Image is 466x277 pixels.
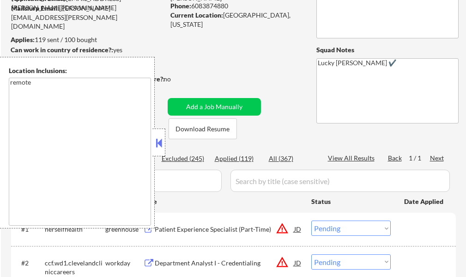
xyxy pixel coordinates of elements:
[276,256,289,269] button: warning_amber
[170,11,301,29] div: [GEOGRAPHIC_DATA], [US_STATE]
[11,36,35,43] strong: Applies:
[11,4,59,12] strong: Mailslurp Email:
[155,259,294,268] div: Department Analyst I - Credentialing
[168,98,261,116] button: Add a Job Manually
[45,259,105,277] div: ccf.wd1.clevelandcliniccareers
[11,4,164,31] div: [PERSON_NAME][EMAIL_ADDRESS][PERSON_NAME][DOMAIN_NAME]
[276,222,289,235] button: warning_amber
[9,66,151,75] div: Location Inclusions:
[230,170,450,192] input: Search by title (case sensitive)
[316,45,459,55] div: Squad Notes
[169,118,237,139] button: Download Resume
[143,197,303,206] div: Title
[11,46,113,54] strong: Can work in country of residence?:
[311,193,391,209] div: Status
[11,35,164,44] div: 119 sent / 100 bought
[409,154,430,163] div: 1 / 1
[328,154,377,163] div: View All Results
[388,154,403,163] div: Back
[215,154,261,163] div: Applied (119)
[163,74,190,84] div: no
[170,11,223,19] strong: Current Location:
[430,154,445,163] div: Next
[293,254,303,271] div: JD
[293,221,303,237] div: JD
[170,1,301,11] div: 6083874880
[11,56,61,64] strong: Minimum salary:
[21,259,37,268] div: #2
[105,225,143,234] div: greenhouse
[105,259,143,268] div: workday
[45,225,105,234] div: herselfhealth
[269,154,315,163] div: All (367)
[155,225,294,234] div: Patient Experience Specialist (Part-Time)
[170,2,191,10] strong: Phone:
[162,154,208,163] div: Excluded (245)
[404,197,445,206] div: Date Applied
[11,45,162,55] div: yes
[21,225,37,234] div: #1
[11,55,164,65] div: $70,000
